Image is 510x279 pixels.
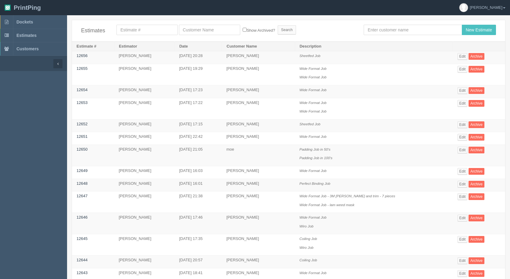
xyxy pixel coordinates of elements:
[175,191,222,213] td: [DATE] 21:38
[77,53,87,58] a: 12656
[469,121,484,128] a: Archive
[175,51,222,64] td: [DATE] 20:28
[469,87,484,94] a: Archive
[299,215,326,219] i: Wide Format Job
[175,179,222,191] td: [DATE] 16:01
[77,66,87,71] a: 12655
[77,88,87,92] a: 12654
[114,191,174,213] td: [PERSON_NAME]
[222,145,295,166] td: moe
[114,85,174,98] td: [PERSON_NAME]
[222,85,295,98] td: [PERSON_NAME]
[77,270,87,275] a: 12643
[222,132,295,145] td: [PERSON_NAME]
[179,25,240,35] input: Customer Name
[77,168,87,173] a: 12649
[299,258,317,262] i: Coiling Job
[175,98,222,119] td: [DATE] 17:22
[175,132,222,145] td: [DATE] 22:42
[458,181,468,188] a: Edit
[222,119,295,132] td: [PERSON_NAME]
[459,3,468,12] img: avatar_default-7531ab5dedf162e01f1e0bb0964e6a185e93c5c22dfe317fb01d7f8cd2b1632c.jpg
[458,215,468,221] a: Edit
[114,98,174,119] td: [PERSON_NAME]
[299,147,330,151] i: Padding Job in 50's
[458,270,468,277] a: Edit
[222,166,295,179] td: [PERSON_NAME]
[458,193,468,200] a: Edit
[77,122,87,126] a: 12652
[175,64,222,85] td: [DATE] 19:29
[469,168,484,175] a: Archive
[469,53,484,60] a: Archive
[114,132,174,145] td: [PERSON_NAME]
[469,134,484,141] a: Archive
[462,25,496,35] input: New Estimate
[458,87,468,94] a: Edit
[16,46,39,51] span: Customers
[243,27,275,34] label: Show Archived?
[175,213,222,234] td: [DATE] 17:46
[299,224,313,228] i: Wiro Job
[222,41,295,51] th: Customer Name
[77,134,87,139] a: 12651
[16,33,37,38] span: Estimates
[222,179,295,191] td: [PERSON_NAME]
[295,41,453,51] th: Description
[299,101,326,105] i: Wide Format Job
[16,20,33,24] span: Dockets
[278,25,296,34] input: Search
[469,66,484,73] a: Archive
[458,121,468,128] a: Edit
[114,256,174,268] td: [PERSON_NAME]
[299,75,326,79] i: Wide Format Job
[77,258,87,262] a: 12644
[114,145,174,166] td: [PERSON_NAME]
[175,166,222,179] td: [DATE] 16:03
[114,179,174,191] td: [PERSON_NAME]
[469,147,484,153] a: Archive
[299,237,317,241] i: Coiling Job
[77,236,87,241] a: 12645
[364,25,462,35] input: Enter customer name
[222,234,295,256] td: [PERSON_NAME]
[175,234,222,256] td: [DATE] 17:35
[458,53,468,60] a: Edit
[222,213,295,234] td: [PERSON_NAME]
[458,134,468,141] a: Edit
[77,194,87,198] a: 12647
[458,147,468,153] a: Edit
[458,257,468,264] a: Edit
[114,64,174,85] td: [PERSON_NAME]
[72,41,114,51] th: Estimate #
[222,51,295,64] td: [PERSON_NAME]
[114,41,174,51] th: Estimator
[299,54,320,58] i: Sheetfed Job
[299,134,326,138] i: Wide Format Job
[175,119,222,132] td: [DATE] 17:15
[116,25,178,35] input: Estimate #
[5,5,11,11] img: logo-3e63b451c926e2ac314895c53de4908e5d424f24456219fb08d385ab2e579770.png
[222,191,295,213] td: [PERSON_NAME]
[222,64,295,85] td: [PERSON_NAME]
[299,203,354,207] i: Wide Format Job - lam weed mask
[299,271,326,275] i: Wide Format Job
[458,168,468,175] a: Edit
[299,122,320,126] i: Sheetfed Job
[469,236,484,243] a: Archive
[469,215,484,221] a: Archive
[77,181,87,186] a: 12648
[175,145,222,166] td: [DATE] 21:05
[469,181,484,188] a: Archive
[175,256,222,268] td: [DATE] 20:57
[458,66,468,73] a: Edit
[469,270,484,277] a: Archive
[114,234,174,256] td: [PERSON_NAME]
[222,256,295,268] td: [PERSON_NAME]
[299,245,313,249] i: Wiro Job
[299,194,395,198] i: Wide Format Job - 3M [PERSON_NAME] and trim - 7 pieces
[299,109,326,113] i: Wide Format Job
[114,51,174,64] td: [PERSON_NAME]
[299,66,326,70] i: Wide Format Job
[299,88,326,92] i: Wide Format Job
